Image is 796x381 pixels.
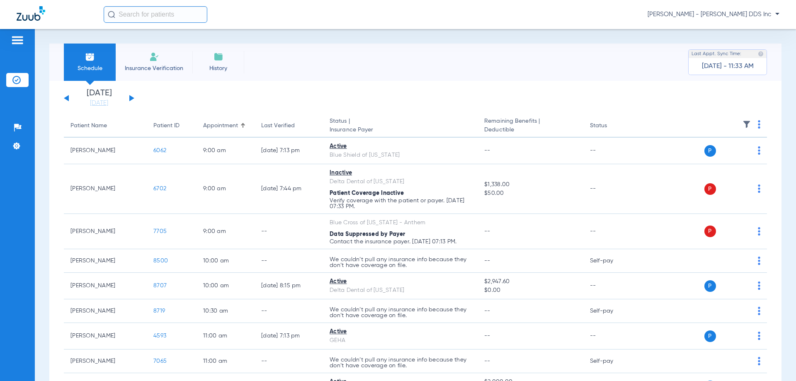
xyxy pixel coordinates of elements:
span: $50.00 [484,189,576,198]
img: group-dot-blue.svg [758,257,760,265]
input: Search for patients [104,6,207,23]
div: Blue Cross of [US_STATE] - Anthem [330,218,471,227]
span: P [704,183,716,195]
span: Deductible [484,126,576,134]
td: [PERSON_NAME] [64,138,147,164]
span: Last Appt. Sync Time: [692,50,741,58]
td: 10:30 AM [197,299,255,323]
span: Insurance Verification [122,64,186,73]
div: Blue Shield of [US_STATE] [330,151,471,160]
td: 9:00 AM [197,214,255,249]
span: Schedule [70,64,109,73]
p: Contact the insurance payer. [DATE] 07:13 PM. [330,239,471,245]
td: [PERSON_NAME] [64,323,147,349]
div: Active [330,328,471,336]
span: [PERSON_NAME] - [PERSON_NAME] DDS Inc [648,10,779,19]
span: Insurance Payer [330,126,471,134]
span: 6702 [153,186,166,192]
div: Patient ID [153,121,180,130]
a: [DATE] [74,99,124,107]
img: group-dot-blue.svg [758,307,760,315]
td: [PERSON_NAME] [64,299,147,323]
td: [DATE] 7:13 PM [255,138,323,164]
div: Inactive [330,169,471,177]
span: 4593 [153,333,166,339]
span: $2,947.60 [484,277,576,286]
span: [DATE] - 11:33 AM [702,62,754,70]
iframe: Chat Widget [755,341,796,381]
th: Status [583,114,639,138]
td: 10:00 AM [197,249,255,273]
span: $1,338.00 [484,180,576,189]
div: Patient Name [70,121,107,130]
li: [DATE] [74,89,124,107]
p: Verify coverage with the patient or payer. [DATE] 07:33 PM. [330,198,471,209]
td: [DATE] 7:13 PM [255,323,323,349]
span: P [704,280,716,292]
span: 8707 [153,283,167,289]
td: [PERSON_NAME] [64,164,147,214]
img: Schedule [85,52,95,62]
div: Last Verified [261,121,316,130]
img: History [214,52,223,62]
div: Patient Name [70,121,140,130]
img: group-dot-blue.svg [758,227,760,235]
td: -- [583,214,639,249]
td: -- [583,323,639,349]
td: 11:00 AM [197,323,255,349]
td: -- [583,273,639,299]
span: P [704,145,716,157]
td: [DATE] 8:15 PM [255,273,323,299]
p: We couldn’t pull any insurance info because they don’t have coverage on file. [330,357,471,369]
td: [DATE] 7:44 PM [255,164,323,214]
th: Remaining Benefits | [478,114,583,138]
div: Appointment [203,121,248,130]
td: 9:00 AM [197,164,255,214]
td: 11:00 AM [197,349,255,373]
span: -- [484,333,490,339]
span: -- [484,228,490,234]
p: We couldn’t pull any insurance info because they don’t have coverage on file. [330,257,471,268]
td: 9:00 AM [197,138,255,164]
div: Appointment [203,121,238,130]
div: Delta Dental of [US_STATE] [330,177,471,186]
span: 8500 [153,258,168,264]
td: -- [255,299,323,323]
span: -- [484,148,490,153]
div: Delta Dental of [US_STATE] [330,286,471,295]
p: We couldn’t pull any insurance info because they don’t have coverage on file. [330,307,471,318]
td: -- [255,249,323,273]
td: -- [583,164,639,214]
td: 10:00 AM [197,273,255,299]
span: P [704,226,716,237]
span: Data Suppressed by Payer [330,231,405,237]
img: last sync help info [758,51,764,57]
img: group-dot-blue.svg [758,146,760,155]
td: [PERSON_NAME] [64,349,147,373]
span: 6062 [153,148,166,153]
img: Zuub Logo [17,6,45,21]
span: -- [484,358,490,364]
span: $0.00 [484,286,576,295]
img: Search Icon [108,11,115,18]
img: group-dot-blue.svg [758,282,760,290]
td: [PERSON_NAME] [64,214,147,249]
span: -- [484,258,490,264]
span: Patient Coverage Inactive [330,190,404,196]
td: -- [255,214,323,249]
td: -- [583,138,639,164]
td: [PERSON_NAME] [64,249,147,273]
td: Self-pay [583,299,639,323]
td: [PERSON_NAME] [64,273,147,299]
td: Self-pay [583,349,639,373]
img: hamburger-icon [11,35,24,45]
img: group-dot-blue.svg [758,184,760,193]
span: 7065 [153,358,167,364]
div: GEHA [330,336,471,345]
img: group-dot-blue.svg [758,120,760,129]
td: Self-pay [583,249,639,273]
span: 7705 [153,228,167,234]
img: Manual Insurance Verification [149,52,159,62]
div: Last Verified [261,121,295,130]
